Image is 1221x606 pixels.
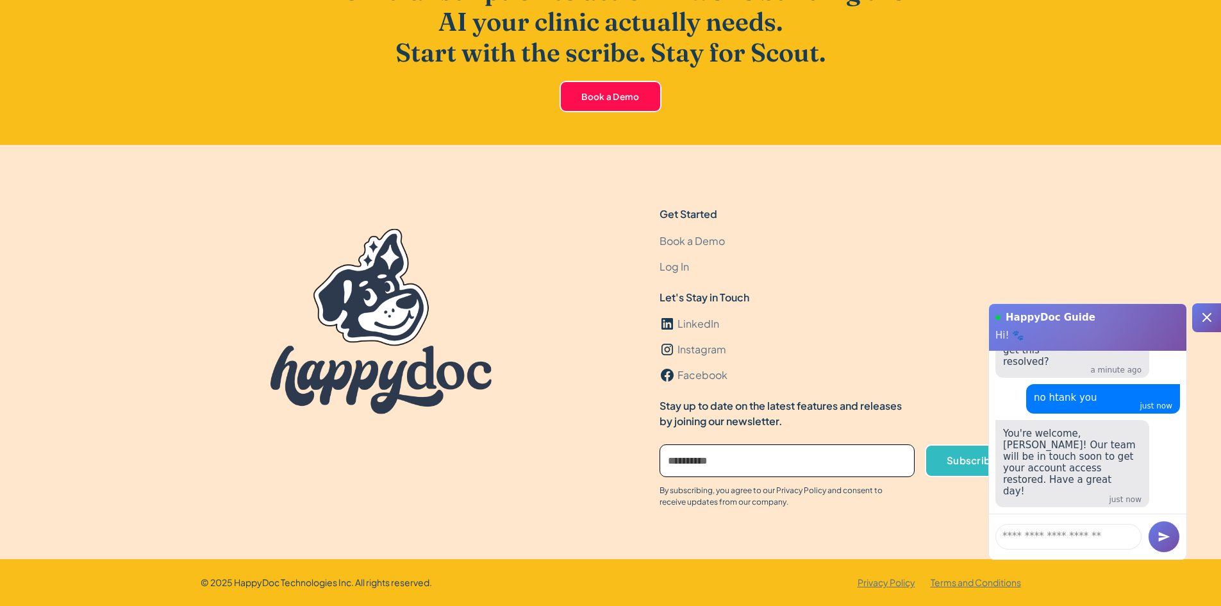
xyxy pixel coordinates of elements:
div: Stay up to date on the latest features and releases by joining our newsletter. [660,398,913,429]
a: Book a Demo [560,81,661,112]
div: Facebook [677,367,727,383]
a: Facebook [660,362,728,388]
a: LinkedIn [660,311,720,337]
div: © 2025 HappyDoc Technologies Inc. All rights reserved. [201,576,432,589]
a: Privacy Policy [858,576,915,589]
a: Subscribe [925,444,1018,477]
a: Instagram [660,337,727,362]
a: Log In [660,254,689,280]
form: Email Form [660,444,1018,477]
div: Instagram [677,342,726,357]
a: Terms and Conditions [931,576,1021,589]
a: Book a Demo [660,228,725,254]
div: By subscribing, you agree to our Privacy Policy and consent to receive updates from our company. [660,485,904,508]
div: LinkedIn [677,316,719,332]
div: Let's Stay in Touch [660,290,749,305]
div: Get Started [660,206,717,222]
img: HappyDoc Logo. [270,229,492,414]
